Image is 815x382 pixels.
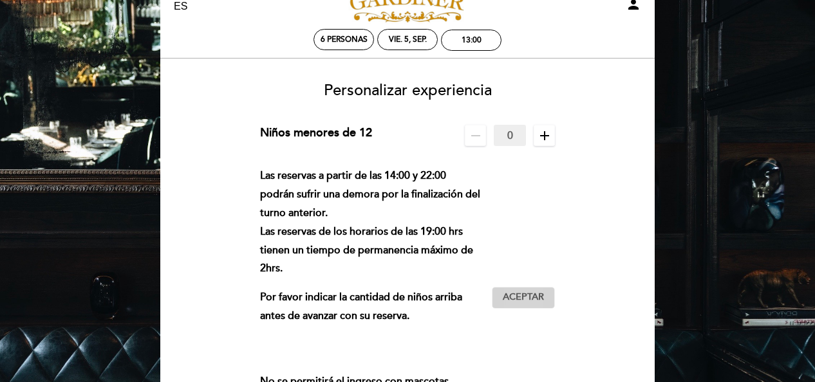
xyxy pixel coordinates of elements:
[321,35,368,44] span: 6 personas
[324,81,492,100] span: Personalizar experiencia
[462,35,482,45] div: 13:00
[389,35,427,44] div: vie. 5, sep.
[260,125,372,146] div: Niños menores de 12
[260,288,482,325] p: Por favor indicar la cantidad de niños arriba antes de avanzar con su reserva.
[503,291,544,304] span: Aceptar
[468,128,483,143] i: remove
[492,287,555,309] button: Aceptar
[260,167,482,278] p: Las reservas a partir de las 14:00 y 22:00 podrán sufrir una demora por la finalización del turno...
[537,128,552,143] i: add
